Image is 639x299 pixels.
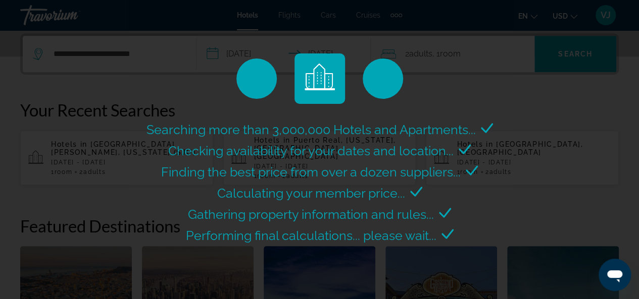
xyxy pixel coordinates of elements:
[146,122,476,137] span: Searching more than 3,000,000 Hotels and Apartments...
[161,164,461,180] span: Finding the best price from over a dozen suppliers...
[217,186,405,201] span: Calculating your member price...
[168,143,454,158] span: Checking availability for your dates and location...
[186,228,436,243] span: Performing final calculations... please wait...
[599,259,631,291] iframe: Button to launch messaging window
[188,207,434,222] span: Gathering property information and rules...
